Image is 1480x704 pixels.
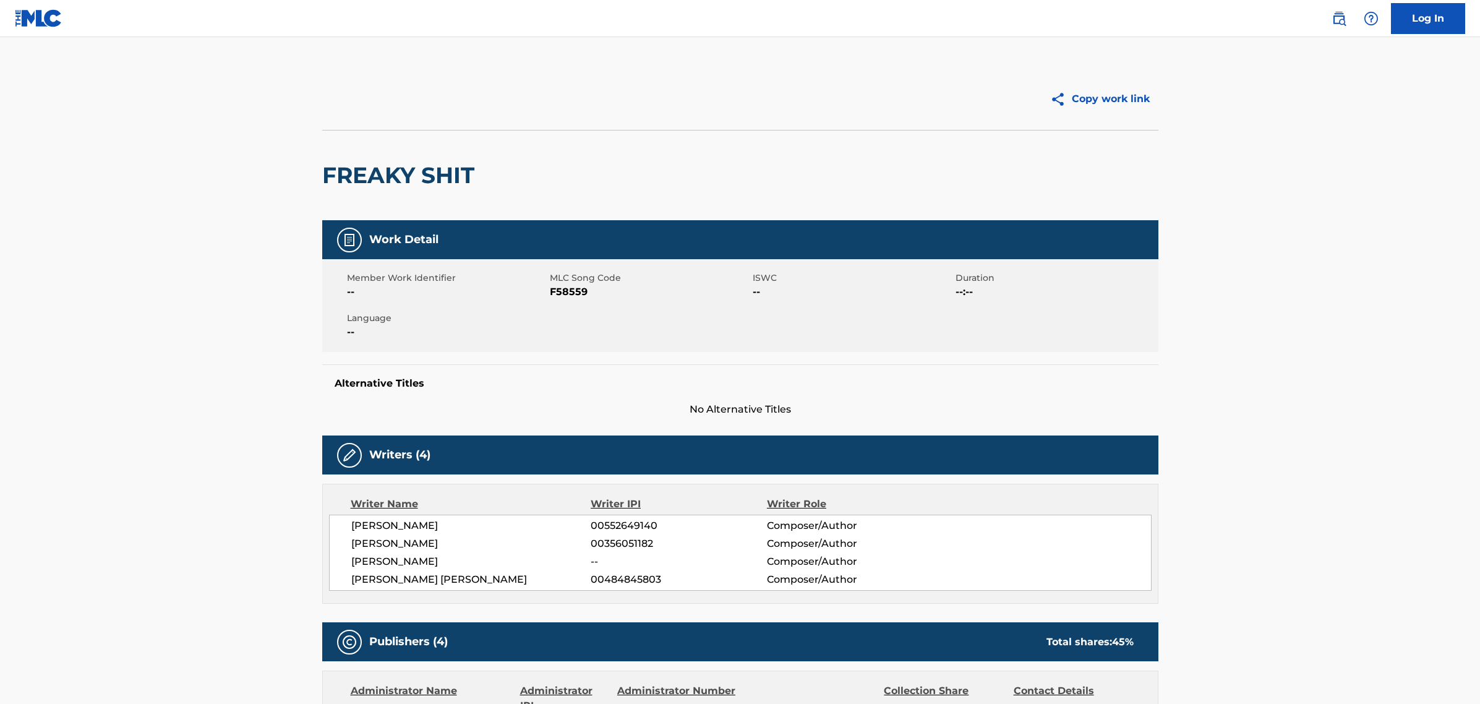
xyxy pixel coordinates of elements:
[753,285,952,299] span: --
[347,325,547,340] span: --
[591,572,766,587] span: 00484845803
[1359,6,1384,31] div: Help
[322,161,481,189] h2: FREAKY SHIT
[351,518,591,533] span: [PERSON_NAME]
[347,312,547,325] span: Language
[767,518,927,533] span: Composer/Author
[1112,636,1134,648] span: 45 %
[347,272,547,285] span: Member Work Identifier
[351,536,591,551] span: [PERSON_NAME]
[1332,11,1346,26] img: search
[753,272,952,285] span: ISWC
[767,554,927,569] span: Composer/Author
[1042,84,1158,114] button: Copy work link
[1046,635,1134,650] div: Total shares:
[767,572,927,587] span: Composer/Author
[767,536,927,551] span: Composer/Author
[342,233,357,247] img: Work Detail
[1050,92,1072,107] img: Copy work link
[956,285,1155,299] span: --:--
[1364,11,1379,26] img: help
[591,554,766,569] span: --
[15,9,62,27] img: MLC Logo
[369,448,430,462] h5: Writers (4)
[322,402,1158,417] span: No Alternative Titles
[767,497,927,512] div: Writer Role
[369,635,448,649] h5: Publishers (4)
[550,285,750,299] span: F58559
[591,518,766,533] span: 00552649140
[351,554,591,569] span: [PERSON_NAME]
[335,377,1146,390] h5: Alternative Titles
[1391,3,1465,34] a: Log In
[342,448,357,463] img: Writers
[956,272,1155,285] span: Duration
[591,497,767,512] div: Writer IPI
[351,497,591,512] div: Writer Name
[1327,6,1351,31] a: Public Search
[342,635,357,650] img: Publishers
[351,572,591,587] span: [PERSON_NAME] [PERSON_NAME]
[369,233,438,247] h5: Work Detail
[591,536,766,551] span: 00356051182
[347,285,547,299] span: --
[550,272,750,285] span: MLC Song Code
